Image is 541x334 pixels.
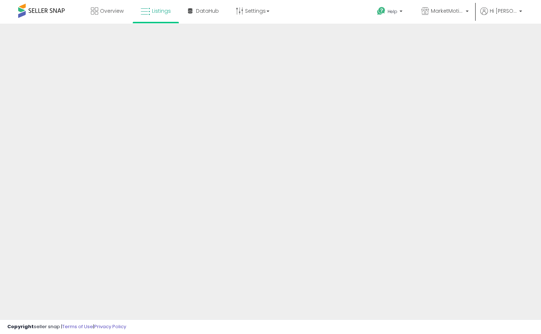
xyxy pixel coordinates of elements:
[480,7,522,24] a: Hi [PERSON_NAME]
[7,323,126,330] div: seller snap | |
[196,7,219,15] span: DataHub
[377,7,386,16] i: Get Help
[431,7,464,15] span: MarketMotions
[7,323,34,330] strong: Copyright
[152,7,171,15] span: Listings
[388,8,397,15] span: Help
[62,323,93,330] a: Terms of Use
[94,323,126,330] a: Privacy Policy
[100,7,124,15] span: Overview
[371,1,410,24] a: Help
[490,7,517,15] span: Hi [PERSON_NAME]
